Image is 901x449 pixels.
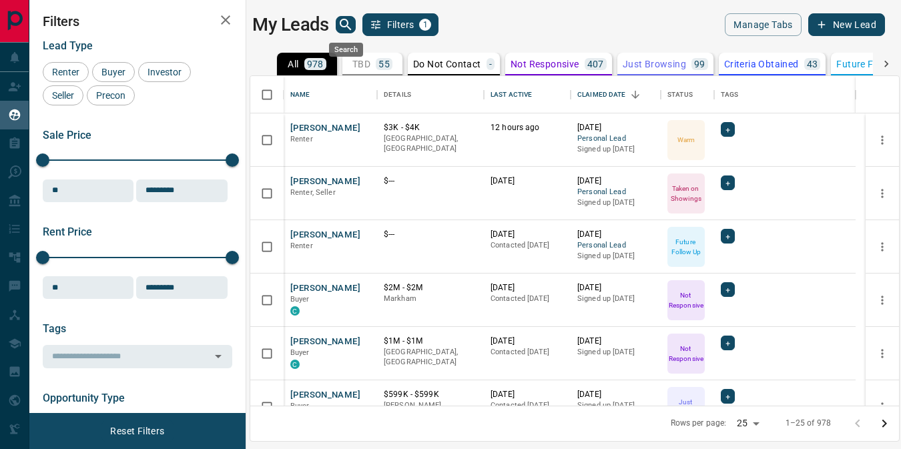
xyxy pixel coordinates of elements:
p: Not Responsive [669,344,703,364]
p: Signed up [DATE] [577,144,654,155]
span: Buyer [290,402,310,410]
div: Buyer [92,62,135,82]
span: Investor [143,67,186,77]
div: Seller [43,85,83,105]
div: Tags [714,76,856,113]
div: Details [377,76,484,113]
div: Claimed Date [577,76,626,113]
span: Renter, Seller [290,188,336,197]
div: Name [284,76,377,113]
span: Tags [43,322,66,335]
div: + [721,389,735,404]
span: Buyer [290,348,310,357]
p: [DATE] [577,282,654,294]
p: [DATE] [491,229,564,240]
p: $2M - $2M [384,282,477,294]
p: [DATE] [577,122,654,133]
div: Details [384,76,411,113]
p: 978 [307,59,324,69]
h2: Filters [43,13,232,29]
p: Signed up [DATE] [577,294,654,304]
p: Do Not Contact [413,59,481,69]
p: All [288,59,298,69]
button: more [872,183,892,203]
p: [DATE] [491,282,564,294]
p: [DATE] [491,389,564,400]
p: Signed up [DATE] [577,400,654,411]
span: + [725,123,730,136]
button: more [872,237,892,257]
p: 99 [694,59,705,69]
button: more [872,344,892,364]
h1: My Leads [252,14,329,35]
p: 55 [378,59,390,69]
button: [PERSON_NAME] [290,122,360,135]
p: 1–25 of 978 [786,418,831,429]
p: Signed up [DATE] [577,251,654,262]
p: [PERSON_NAME] [384,400,477,411]
div: + [721,336,735,350]
p: 43 [807,59,818,69]
p: Contacted [DATE] [491,347,564,358]
span: + [725,390,730,403]
span: + [725,176,730,189]
p: [DATE] [577,175,654,187]
p: Contacted [DATE] [491,240,564,251]
p: $--- [384,175,477,187]
p: $1M - $1M [384,336,477,347]
p: 407 [587,59,604,69]
p: Just Browsing [623,59,686,69]
p: - [489,59,492,69]
button: more [872,130,892,150]
span: Buyer [290,295,310,304]
span: Lead Type [43,39,93,52]
div: condos.ca [290,306,300,316]
span: Sale Price [43,129,91,141]
p: Criteria Obtained [724,59,799,69]
button: more [872,290,892,310]
span: Renter [47,67,84,77]
div: Name [290,76,310,113]
div: Tags [721,76,739,113]
span: + [725,336,730,350]
div: + [721,122,735,137]
p: $--- [384,229,477,240]
button: more [872,397,892,417]
span: Renter [290,242,313,250]
span: 1 [420,20,430,29]
span: Personal Lead [577,187,654,198]
button: [PERSON_NAME] [290,389,360,402]
div: Search [329,43,363,57]
p: $3K - $4K [384,122,477,133]
span: + [725,230,730,243]
p: $599K - $599K [384,389,477,400]
p: [GEOGRAPHIC_DATA], [GEOGRAPHIC_DATA] [384,347,477,368]
div: Status [661,76,714,113]
button: Reset Filters [101,420,173,442]
button: [PERSON_NAME] [290,175,360,188]
button: [PERSON_NAME] [290,229,360,242]
div: Precon [87,85,135,105]
div: 25 [731,414,764,433]
p: Markham [384,294,477,304]
p: [DATE] [577,229,654,240]
span: Opportunity Type [43,392,125,404]
p: Not Responsive [511,59,579,69]
button: Manage Tabs [725,13,801,36]
button: New Lead [808,13,885,36]
button: Filters1 [362,13,439,36]
div: Investor [138,62,191,82]
span: Renter [290,135,313,143]
div: + [721,229,735,244]
p: Rows per page: [671,418,727,429]
span: Precon [91,90,130,101]
div: Last Active [491,76,532,113]
div: Claimed Date [571,76,661,113]
span: Rent Price [43,226,92,238]
p: [DATE] [491,175,564,187]
span: + [725,283,730,296]
p: [DATE] [577,389,654,400]
p: TBD [352,59,370,69]
div: + [721,282,735,297]
p: [DATE] [577,336,654,347]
